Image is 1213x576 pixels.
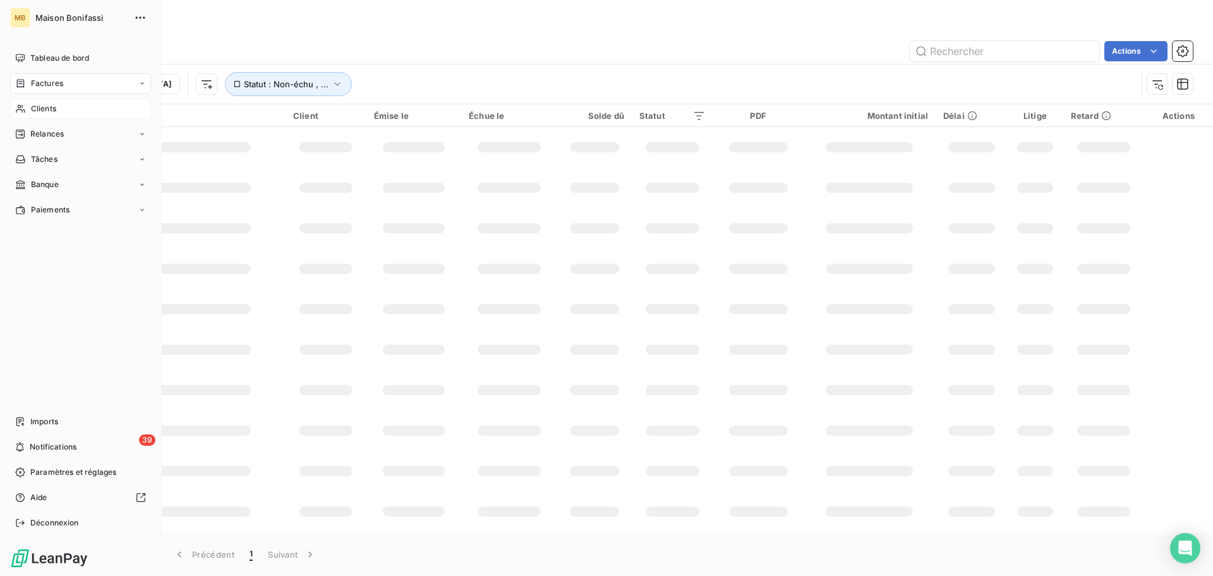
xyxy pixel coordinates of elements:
button: Suivant [260,541,324,568]
img: Logo LeanPay [10,548,88,568]
div: Délai [943,111,999,121]
button: Actions [1104,41,1168,61]
span: Clients [31,103,56,114]
div: Solde dû [565,111,624,121]
a: Relances [10,124,151,144]
a: Imports [10,412,151,432]
span: 39 [139,434,155,446]
span: Notifications [30,441,76,453]
div: Retard [1071,111,1137,121]
button: Statut : Non-échu , ... [225,72,352,96]
a: Tableau de bord [10,48,151,68]
span: Paramètres et réglages [30,467,116,478]
div: Statut [639,111,706,121]
div: Échue le [469,111,550,121]
span: Relances [30,128,64,140]
div: PDF [721,111,795,121]
button: 1 [242,541,260,568]
span: Factures [31,78,63,89]
a: Banque [10,175,151,195]
span: Banque [31,179,59,190]
div: Litige [1015,111,1056,121]
div: MB [10,8,30,28]
div: Émise le [374,111,454,121]
a: Tâches [10,149,151,169]
a: Paiements [10,200,151,220]
span: Aide [30,492,47,503]
span: Statut : Non-échu , ... [244,79,329,89]
span: 1 [250,548,253,561]
button: Précédent [166,541,242,568]
span: Paiements [31,204,69,216]
span: Déconnexion [30,517,79,529]
a: Factures [10,73,151,94]
span: Maison Bonifassi [35,13,126,23]
a: Paramètres et réglages [10,462,151,482]
a: Aide [10,487,151,508]
span: Imports [30,416,58,427]
span: Tableau de bord [30,52,89,64]
div: Open Intercom Messenger [1170,533,1200,563]
span: Tâches [31,154,57,165]
div: Actions [1152,111,1205,121]
a: Clients [10,99,151,119]
div: Client [293,111,359,121]
div: Montant initial [811,111,928,121]
input: Rechercher [910,41,1099,61]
